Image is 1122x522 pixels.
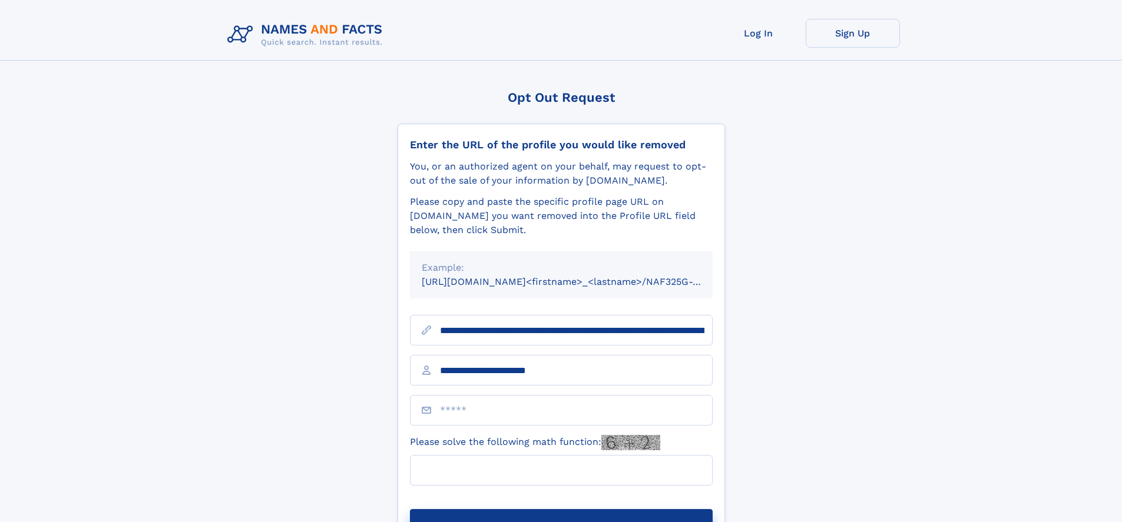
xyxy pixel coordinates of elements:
[806,19,900,48] a: Sign Up
[410,435,660,450] label: Please solve the following math function:
[223,19,392,51] img: Logo Names and Facts
[711,19,806,48] a: Log In
[398,90,725,105] div: Opt Out Request
[410,138,713,151] div: Enter the URL of the profile you would like removed
[422,261,701,275] div: Example:
[410,159,713,188] div: You, or an authorized agent on your behalf, may request to opt-out of the sale of your informatio...
[422,276,735,287] small: [URL][DOMAIN_NAME]<firstname>_<lastname>/NAF325G-xxxxxxxx
[410,195,713,237] div: Please copy and paste the specific profile page URL on [DOMAIN_NAME] you want removed into the Pr...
